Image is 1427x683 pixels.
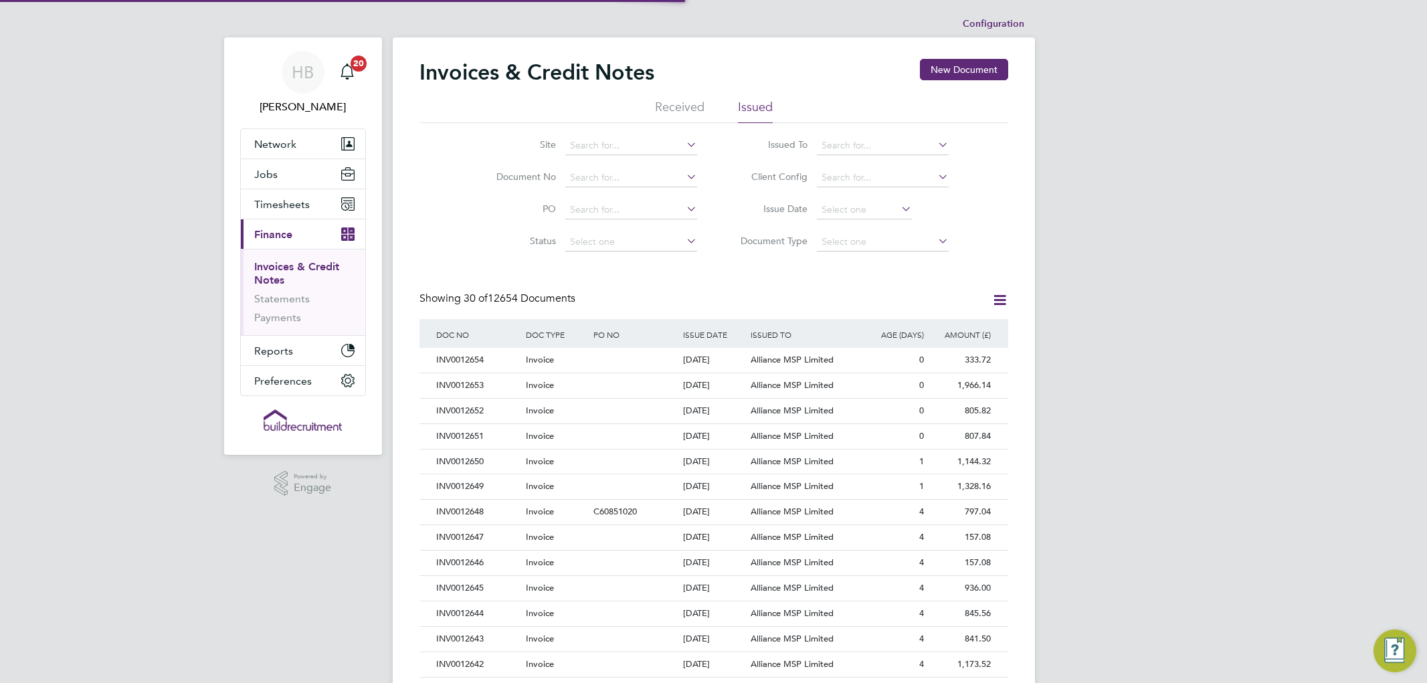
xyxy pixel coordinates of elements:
div: Finance [241,249,365,335]
span: 1 [919,480,924,492]
div: 1,966.14 [927,373,995,398]
button: Reports [241,336,365,365]
div: 841.50 [927,627,995,652]
span: Invoice [526,582,554,593]
div: INV0012643 [433,627,522,652]
div: [DATE] [680,474,747,499]
div: [DATE] [680,601,747,626]
div: 797.04 [927,500,995,524]
span: Invoice [526,430,554,442]
div: INV0012646 [433,551,522,575]
span: Invoice [526,607,554,619]
div: [DATE] [680,627,747,652]
div: INV0012644 [433,601,522,626]
label: Document No [479,171,556,183]
button: Preferences [241,366,365,395]
label: Document Type [731,235,807,247]
a: HB[PERSON_NAME] [240,51,366,115]
span: 0 [919,379,924,391]
span: Alliance MSP Limited [751,531,834,543]
div: AGE (DAYS) [860,319,927,350]
a: Go to home page [240,409,366,431]
nav: Main navigation [224,37,382,455]
span: Alliance MSP Limited [751,405,834,416]
span: Alliance MSP Limited [751,582,834,593]
div: [DATE] [680,450,747,474]
div: ISSUED TO [747,319,860,350]
div: 1,173.52 [927,652,995,677]
span: 0 [919,405,924,416]
div: 333.72 [927,348,995,373]
input: Search for... [565,136,697,155]
input: Search for... [817,169,949,187]
span: Invoice [526,480,554,492]
label: Issued To [731,138,807,151]
label: Client Config [731,171,807,183]
span: Alliance MSP Limited [751,557,834,568]
div: [DATE] [680,576,747,601]
div: Showing [419,292,578,306]
div: 805.82 [927,399,995,423]
input: Search for... [817,136,949,155]
div: 936.00 [927,576,995,601]
div: INV0012649 [433,474,522,499]
div: [DATE] [680,525,747,550]
button: New Document [920,59,1008,80]
div: 845.56 [927,601,995,626]
input: Select one [565,233,697,252]
span: Network [254,138,296,151]
span: Invoice [526,633,554,644]
a: Powered byEngage [274,471,331,496]
li: Issued [738,99,773,123]
div: [DATE] [680,348,747,373]
div: INV0012642 [433,652,522,677]
input: Select one [817,233,949,252]
span: Alliance MSP Limited [751,480,834,492]
h2: Invoices & Credit Notes [419,59,654,86]
a: Invoices & Credit Notes [254,260,339,286]
span: Alliance MSP Limited [751,354,834,365]
span: C60851020 [593,506,637,517]
div: [DATE] [680,424,747,449]
span: Alliance MSP Limited [751,379,834,391]
span: Invoice [526,531,554,543]
span: 30 of [464,292,488,305]
li: Configuration [963,11,1024,37]
div: DOC NO [433,319,522,350]
span: Reports [254,345,293,357]
div: 1,328.16 [927,474,995,499]
span: 1 [919,456,924,467]
span: Hayley Barrance [240,99,366,115]
div: 1,144.32 [927,450,995,474]
a: Statements [254,292,310,305]
span: 12654 Documents [464,292,575,305]
span: 4 [919,582,924,593]
span: Alliance MSP Limited [751,633,834,644]
span: Alliance MSP Limited [751,607,834,619]
span: Invoice [526,456,554,467]
span: Invoice [526,557,554,568]
div: 807.84 [927,424,995,449]
input: Search for... [565,201,697,219]
label: Status [479,235,556,247]
div: INV0012651 [433,424,522,449]
li: Received [655,99,704,123]
div: [DATE] [680,652,747,677]
div: [DATE] [680,373,747,398]
label: Issue Date [731,203,807,215]
div: INV0012652 [433,399,522,423]
span: Jobs [254,168,278,181]
a: Payments [254,311,301,324]
img: buildrec-logo-retina.png [264,409,343,431]
div: PO NO [590,319,680,350]
button: Finance [241,219,365,249]
div: INV0012645 [433,576,522,601]
div: INV0012648 [433,500,522,524]
input: Select one [817,201,912,219]
span: Alliance MSP Limited [751,430,834,442]
div: INV0012654 [433,348,522,373]
div: INV0012653 [433,373,522,398]
div: DOC TYPE [522,319,590,350]
div: 157.08 [927,551,995,575]
span: Powered by [294,471,331,482]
